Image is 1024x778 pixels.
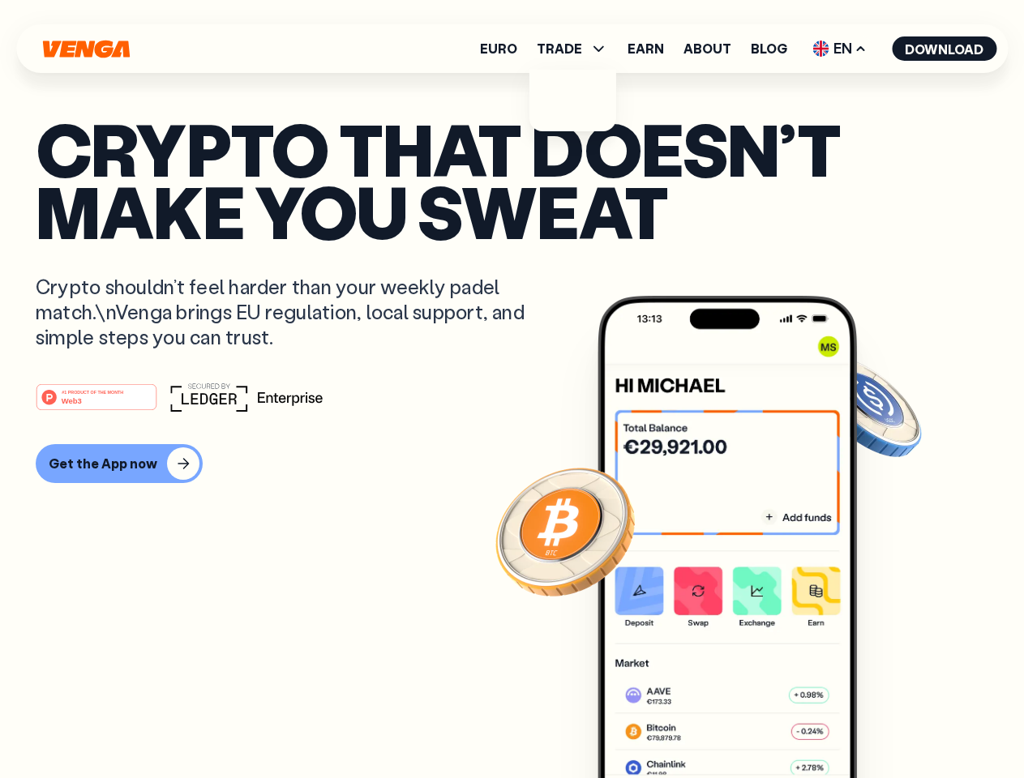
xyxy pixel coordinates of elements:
[537,42,582,55] span: TRADE
[683,42,731,55] a: About
[41,40,131,58] svg: Home
[892,36,996,61] button: Download
[36,393,157,414] a: #1 PRODUCT OF THE MONTHWeb3
[751,42,787,55] a: Blog
[49,455,157,472] div: Get the App now
[808,348,925,465] img: USDC coin
[36,118,988,242] p: Crypto that doesn’t make you sweat
[492,458,638,604] img: Bitcoin
[480,42,517,55] a: Euro
[62,395,82,404] tspan: Web3
[807,36,872,62] span: EN
[628,42,664,55] a: Earn
[36,274,548,350] p: Crypto shouldn’t feel harder than your weekly padel match.\nVenga brings EU regulation, local sup...
[537,39,608,58] span: TRADE
[36,444,988,483] a: Get the App now
[812,41,829,57] img: flag-uk
[62,389,123,394] tspan: #1 PRODUCT OF THE MONTH
[36,444,203,483] button: Get the App now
